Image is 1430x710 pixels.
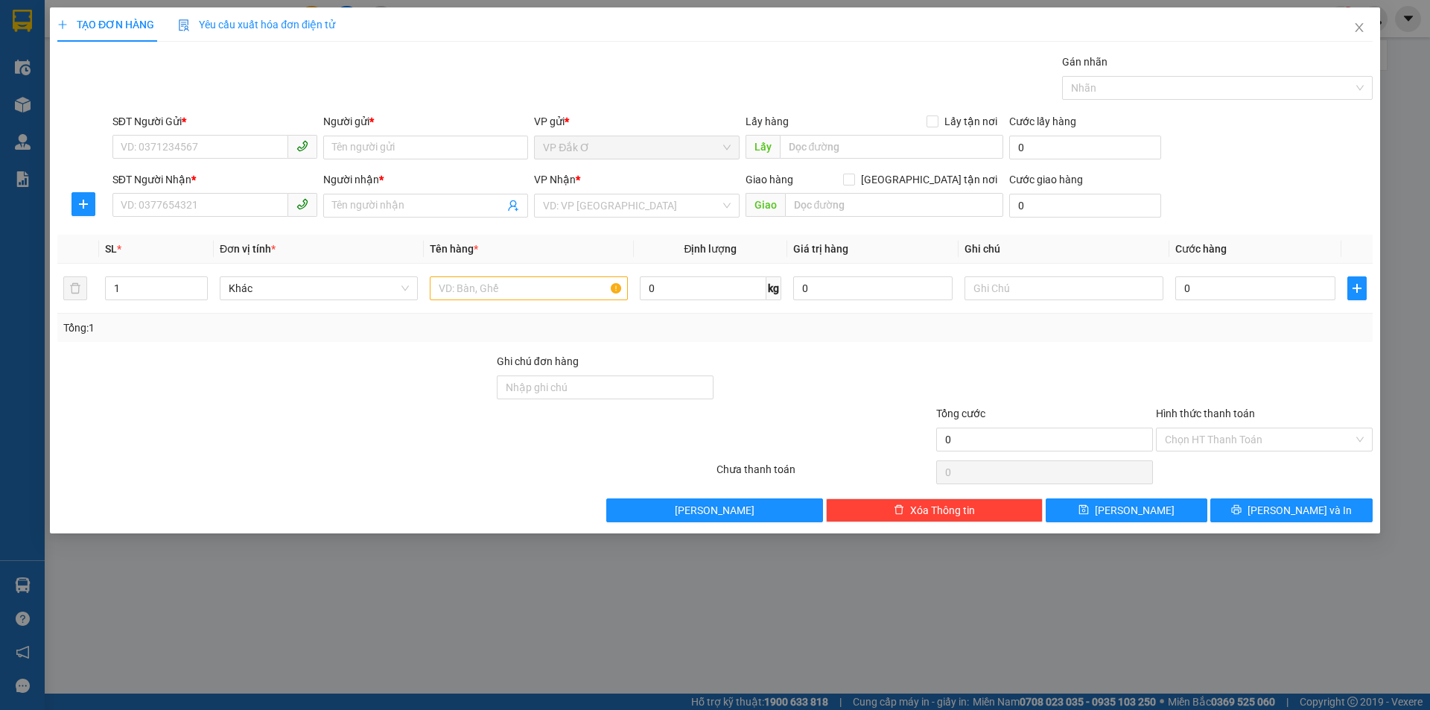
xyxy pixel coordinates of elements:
span: close [1353,22,1365,34]
span: Khác [229,277,409,299]
span: user-add [508,200,520,212]
input: Dọc đường [785,193,1003,217]
span: [PERSON_NAME] [676,502,755,519]
input: Ghi chú đơn hàng [497,375,714,399]
span: plus [1348,282,1366,294]
input: Ghi Chú [965,276,1163,300]
span: [PERSON_NAME] và In [1248,502,1352,519]
input: Cước giao hàng [1009,194,1161,218]
span: Giao hàng [746,174,793,186]
span: Tổng cước [936,408,985,419]
button: Close [1338,7,1380,49]
button: plus [71,192,95,216]
input: VD: Bàn, Ghế [430,276,628,300]
span: Lấy hàng [746,115,789,127]
span: phone [296,140,308,152]
span: kg [766,276,781,300]
button: [PERSON_NAME] [607,498,824,522]
div: SĐT Người Gửi [112,113,317,130]
button: deleteXóa Thông tin [827,498,1043,522]
span: Xóa Thông tin [910,502,975,519]
span: Lấy tận nơi [938,113,1003,130]
div: Người gửi [323,113,528,130]
span: Định lượng [684,243,737,255]
button: plus [1347,276,1367,300]
span: VP Đắk Ơ [544,136,731,159]
span: Đơn vị tính [220,243,276,255]
span: VP Nhận [535,174,576,186]
label: Hình thức thanh toán [1156,408,1255,419]
span: delete [894,504,904,516]
span: Yêu cầu xuất hóa đơn điện tử [178,19,335,31]
span: [PERSON_NAME] [1096,502,1175,519]
span: Cước hàng [1175,243,1227,255]
div: VP gửi [535,113,740,130]
div: Chưa thanh toán [715,461,935,487]
span: Giao [746,193,785,217]
button: printer[PERSON_NAME] và In [1211,498,1373,522]
input: Dọc đường [780,135,1003,159]
div: Người nhận [323,171,528,188]
span: Lấy [746,135,780,159]
span: [GEOGRAPHIC_DATA] tận nơi [855,171,1003,188]
span: printer [1231,504,1242,516]
label: Ghi chú đơn hàng [497,355,579,367]
span: Tên hàng [430,243,478,255]
th: Ghi chú [959,235,1169,264]
button: delete [63,276,87,300]
div: SĐT Người Nhận [112,171,317,188]
input: Cước lấy hàng [1009,136,1161,159]
label: Gán nhãn [1062,56,1108,68]
div: Tổng: 1 [63,320,552,336]
label: Cước lấy hàng [1009,115,1076,127]
label: Cước giao hàng [1009,174,1083,186]
span: Giá trị hàng [793,243,848,255]
span: save [1079,504,1090,516]
span: plus [57,19,68,30]
span: TẠO ĐƠN HÀNG [57,19,154,31]
input: 0 [793,276,953,300]
img: icon [178,19,190,31]
span: plus [72,198,95,210]
span: phone [296,198,308,210]
span: SL [105,243,117,255]
button: save[PERSON_NAME] [1046,498,1207,522]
